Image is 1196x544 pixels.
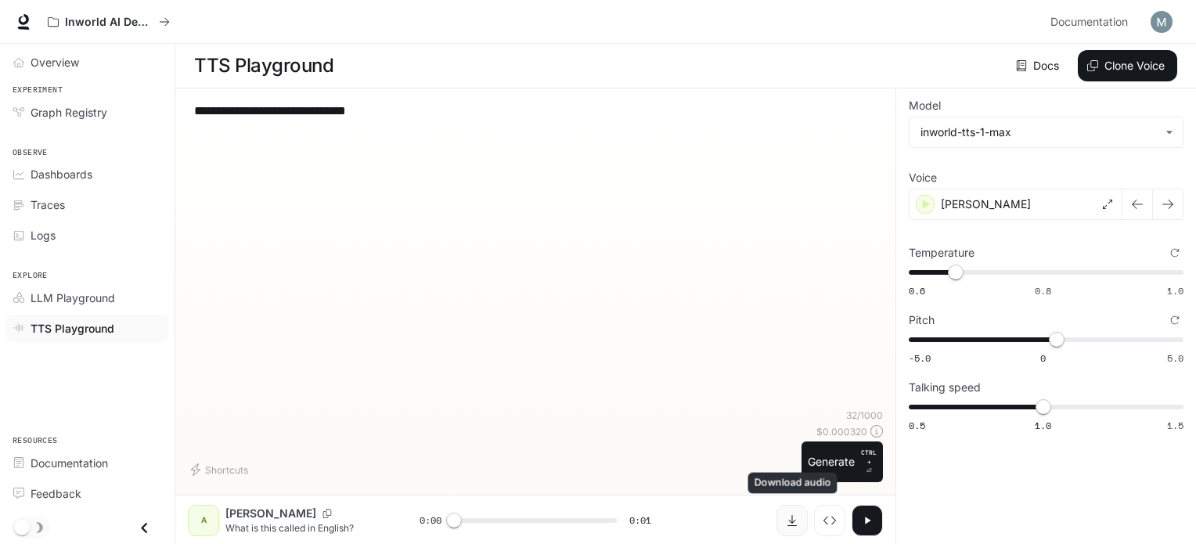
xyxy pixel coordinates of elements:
img: User avatar [1151,11,1173,33]
div: inworld-tts-1-max [920,124,1158,140]
span: Documentation [31,455,108,471]
p: $ 0.000320 [816,425,867,438]
a: TTS Playground [6,315,168,342]
button: Reset to default [1166,312,1183,329]
a: Traces [6,191,168,218]
a: Graph Registry [6,99,168,126]
button: Clone Voice [1078,50,1177,81]
p: Temperature [909,247,974,258]
a: Documentation [6,449,168,477]
p: Voice [909,172,937,183]
span: 1.0 [1167,284,1183,297]
span: 0 [1040,351,1046,365]
span: Dashboards [31,166,92,182]
span: 0:01 [629,513,651,528]
span: 0.8 [1035,284,1051,297]
p: Pitch [909,315,935,326]
button: Inspect [814,505,845,536]
span: 1.5 [1167,419,1183,432]
a: LLM Playground [6,284,168,312]
button: Shortcuts [188,457,254,482]
span: Graph Registry [31,104,107,121]
h1: TTS Playground [194,50,333,81]
div: A [191,508,216,533]
span: 0:00 [420,513,441,528]
button: GenerateCTRL +⏎ [802,441,883,482]
span: 5.0 [1167,351,1183,365]
p: ⏎ [861,448,877,476]
a: Logs [6,222,168,249]
span: 0.6 [909,284,925,297]
a: Docs [1013,50,1065,81]
a: Documentation [1044,6,1140,38]
p: 32 / 1000 [846,409,883,422]
a: Feedback [6,480,168,507]
a: Overview [6,49,168,76]
p: CTRL + [861,448,877,467]
span: Traces [31,196,65,213]
span: 0.5 [909,419,925,432]
p: [PERSON_NAME] [225,506,316,521]
span: Documentation [1050,13,1128,32]
span: TTS Playground [31,320,114,337]
p: Inworld AI Demos [65,16,153,29]
a: Dashboards [6,160,168,188]
span: Overview [31,54,79,70]
button: User avatar [1146,6,1177,38]
span: Dark mode toggle [14,518,30,535]
button: Close drawer [127,512,162,544]
p: Model [909,100,941,111]
div: inworld-tts-1-max [910,117,1183,147]
span: 1.0 [1035,419,1051,432]
p: [PERSON_NAME] [941,196,1031,212]
p: Talking speed [909,382,981,393]
span: LLM Playground [31,290,115,306]
button: Reset to default [1166,244,1183,261]
span: -5.0 [909,351,931,365]
button: Copy Voice ID [316,509,338,518]
span: Feedback [31,485,81,502]
button: Download audio [776,505,808,536]
button: All workspaces [41,6,177,38]
span: Logs [31,227,56,243]
p: What is this called in English? [225,521,382,535]
div: Download audio [748,473,838,494]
